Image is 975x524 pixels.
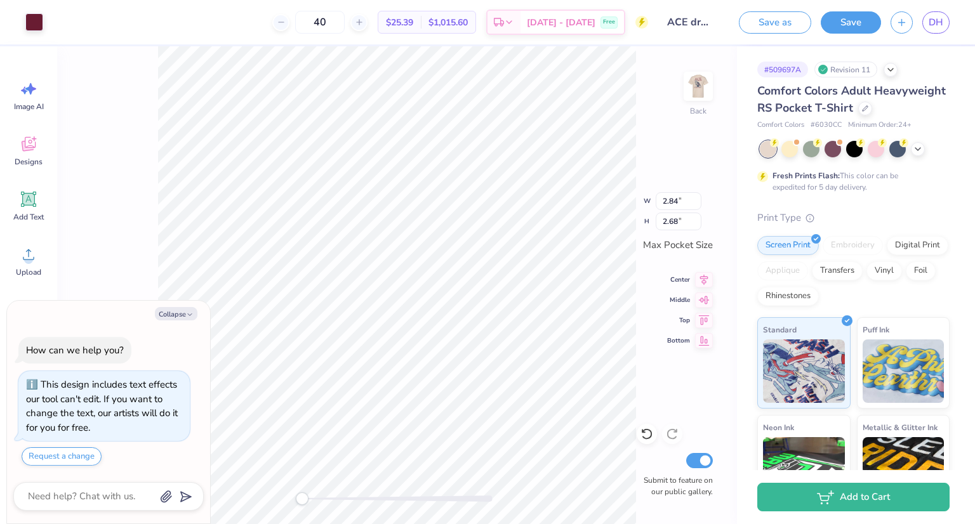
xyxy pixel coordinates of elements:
[757,83,946,115] span: Comfort Colors Adult Heavyweight RS Pocket T-Shirt
[386,16,413,29] span: $25.39
[690,105,706,117] div: Back
[757,211,950,225] div: Print Type
[603,18,615,27] span: Free
[863,339,945,403] img: Puff Ink
[757,120,804,131] span: Comfort Colors
[763,437,845,501] img: Neon Ink
[757,62,808,77] div: # 509697A
[757,261,808,280] div: Applique
[812,261,863,280] div: Transfers
[887,236,948,255] div: Digital Print
[821,11,881,34] button: Save
[763,339,845,403] img: Standard
[922,11,950,34] a: DH
[428,16,468,29] span: $1,015.60
[863,421,938,434] span: Metallic & Glitter Ink
[757,236,819,255] div: Screen Print
[823,236,883,255] div: Embroidery
[811,120,842,131] span: # 6030CC
[667,275,690,285] span: Center
[637,475,713,497] label: Submit to feature on our public gallery.
[929,15,943,30] span: DH
[686,74,711,99] img: Back
[757,287,819,306] div: Rhinestones
[15,157,43,167] span: Designs
[667,295,690,305] span: Middle
[906,261,936,280] div: Foil
[814,62,877,77] div: Revision 11
[296,492,308,505] div: Accessibility label
[739,11,811,34] button: Save as
[863,323,889,336] span: Puff Ink
[848,120,912,131] span: Minimum Order: 24 +
[26,378,178,434] div: This design includes text effects our tool can't edit. If you want to change the text, our artist...
[155,307,197,320] button: Collapse
[667,315,690,325] span: Top
[14,102,44,112] span: Image AI
[763,421,794,434] span: Neon Ink
[757,483,950,511] button: Add to Cart
[295,11,345,34] input: – –
[866,261,902,280] div: Vinyl
[667,336,690,346] span: Bottom
[763,323,797,336] span: Standard
[773,170,929,193] div: This color can be expedited for 5 day delivery.
[527,16,595,29] span: [DATE] - [DATE]
[13,212,44,222] span: Add Text
[863,437,945,501] img: Metallic & Glitter Ink
[16,267,41,277] span: Upload
[26,344,124,357] div: How can we help you?
[773,171,840,181] strong: Fresh Prints Flash:
[658,10,720,35] input: Untitled Design
[22,447,102,466] button: Request a change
